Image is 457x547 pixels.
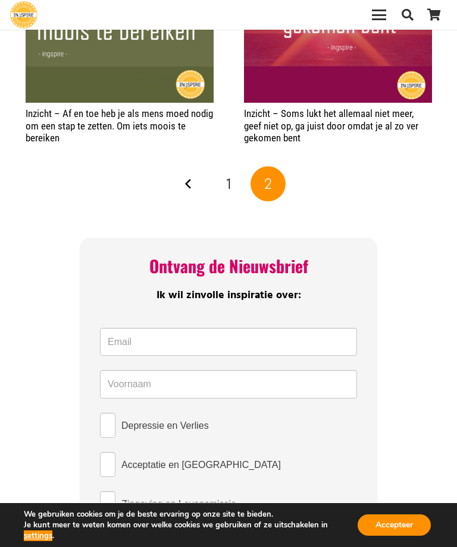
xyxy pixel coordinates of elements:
[358,514,431,536] button: Accepteer
[121,457,281,472] span: Acceptatie en [GEOGRAPHIC_DATA]
[149,254,308,278] span: Ontvang de Nieuwsbrief
[10,1,37,29] a: Ingspire - het zingevingsplatform met de mooiste spreuken en gouden inzichten over het leven
[244,107,418,144] a: Inzicht – Soms lukt het allemaal niet meer, geef niet op, ga juist door omdat je al zo ver gekome...
[100,452,115,477] input: Acceptatie en [GEOGRAPHIC_DATA]
[24,520,342,541] p: Je kunt meer te weten komen over welke cookies we gebruiken of ze uitschakelen in .
[24,509,342,520] p: We gebruiken cookies om je de beste ervaring op onze site te bieden.
[226,175,231,192] span: 1
[100,328,357,356] input: Email
[156,287,301,304] span: Ik wil zinvolle inspiratie over:
[100,413,115,438] input: Depressie en Verlies
[121,418,209,433] span: Depressie en Verlies
[251,166,286,202] span: Pagina 2
[100,491,115,516] input: Zingeving en Levensmissie
[121,497,236,511] span: Zingeving en Levensmissie
[100,370,357,399] input: Voornaam
[364,8,395,22] a: Menu
[211,166,246,202] a: Pagina 1
[264,175,272,192] span: 2
[24,530,52,541] button: settings
[26,107,213,144] a: Inzicht – Af en toe heb je als mens moed nodig om een stap te zetten. Om iets moois te bereiken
